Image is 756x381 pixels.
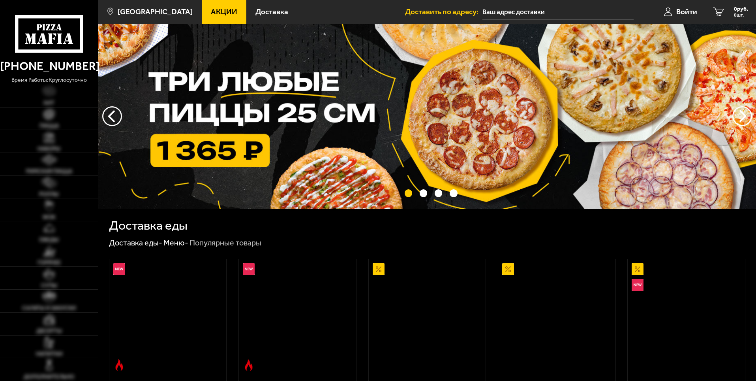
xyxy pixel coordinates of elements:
[102,106,122,126] button: следующий
[676,8,697,15] span: Войти
[482,5,634,19] input: Ваш адрес доставки
[420,189,427,197] button: точки переключения
[39,237,59,242] span: Обеды
[36,328,62,334] span: Десерты
[43,214,56,220] span: WOK
[22,305,76,311] span: Салаты и закуски
[189,238,261,248] div: Популярные товары
[734,13,748,17] span: 0 шт.
[243,263,255,275] img: Новинка
[113,263,125,275] img: Новинка
[502,263,514,275] img: Акционный
[36,351,62,356] span: Напитки
[255,8,288,15] span: Доставка
[405,8,482,15] span: Доставить по адресу:
[39,123,59,128] span: Пицца
[113,359,125,371] img: Острое блюдо
[732,106,752,126] button: предыдущий
[239,259,356,375] a: НовинкаОстрое блюдоРимская с мясным ассорти
[369,259,486,375] a: АкционныйАль-Шам 25 см (тонкое тесто)
[498,259,615,375] a: АкционныйПепперони 25 см (толстое с сыром)
[26,168,72,174] span: Римская пицца
[628,259,745,375] a: АкционныйНовинкаВсё включено
[163,238,188,247] a: Меню-
[405,189,412,197] button: точки переключения
[24,374,74,379] span: Дополнительно
[734,6,748,12] span: 0 руб.
[43,100,54,106] span: Хит
[39,191,59,197] span: Роллы
[109,238,162,247] a: Доставка еды-
[211,8,237,15] span: Акции
[109,219,188,232] h1: Доставка еды
[38,146,60,151] span: Наборы
[41,283,57,288] span: Супы
[243,359,255,371] img: Острое блюдо
[632,279,643,291] img: Новинка
[450,189,457,197] button: точки переключения
[632,263,643,275] img: Акционный
[109,259,227,375] a: НовинкаОстрое блюдоРимская с креветками
[435,189,442,197] button: точки переключения
[118,8,193,15] span: [GEOGRAPHIC_DATA]
[373,263,385,275] img: Акционный
[38,260,61,265] span: Горячее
